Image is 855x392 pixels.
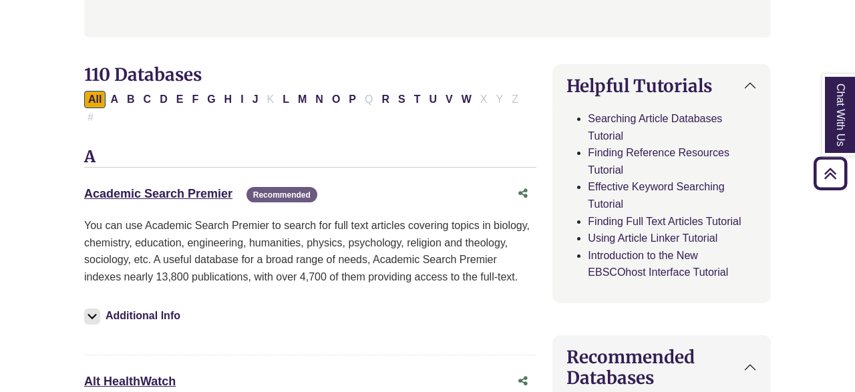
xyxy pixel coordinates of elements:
[84,93,524,122] div: Alpha-list to filter by first letter of database name
[172,91,188,108] button: Filter Results E
[84,217,536,285] p: You can use Academic Search Premier to search for full text articles covering topics in biology, ...
[588,216,741,227] a: Finding Full Text Articles Tutorial
[188,91,202,108] button: Filter Results F
[84,375,176,388] a: Alt HealthWatch
[294,91,311,108] button: Filter Results M
[248,91,263,108] button: Filter Results J
[588,181,724,210] a: Effective Keyword Searching Tutorial
[328,91,344,108] button: Filter Results O
[588,113,722,142] a: Searching Article Databases Tutorial
[140,91,156,108] button: Filter Results C
[442,91,457,108] button: Filter Results V
[425,91,441,108] button: Filter Results U
[809,164,852,182] a: Back to Top
[345,91,360,108] button: Filter Results P
[410,91,425,108] button: Filter Results T
[84,307,184,325] button: Additional Info
[84,148,536,168] h3: A
[84,63,202,85] span: 110 Databases
[458,91,476,108] button: Filter Results W
[246,187,317,202] span: Recommended
[377,91,393,108] button: Filter Results R
[279,91,293,108] button: Filter Results L
[588,250,728,278] a: Introduction to the New EBSCOhost Interface Tutorial
[510,181,536,206] button: Share this database
[588,232,717,244] a: Using Article Linker Tutorial
[203,91,219,108] button: Filter Results G
[84,91,106,108] button: All
[236,91,247,108] button: Filter Results I
[394,91,409,108] button: Filter Results S
[156,91,172,108] button: Filter Results D
[106,91,122,108] button: Filter Results A
[123,91,139,108] button: Filter Results B
[84,187,232,200] a: Academic Search Premier
[220,91,236,108] button: Filter Results H
[588,147,729,176] a: Finding Reference Resources Tutorial
[311,91,327,108] button: Filter Results N
[553,65,770,107] button: Helpful Tutorials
